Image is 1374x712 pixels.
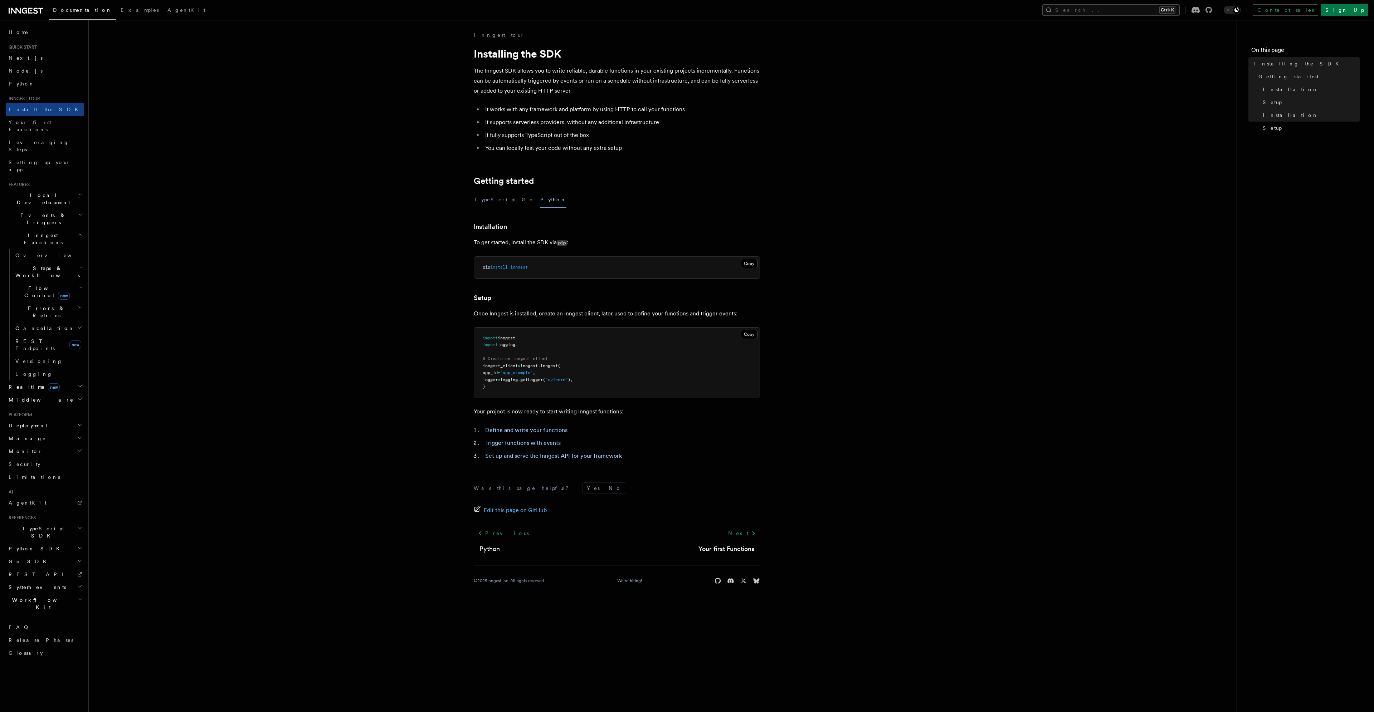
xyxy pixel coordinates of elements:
span: # Create an Inngest client [483,356,548,361]
a: Inngest tour [474,31,524,39]
a: REST Endpointsnew [13,335,84,355]
span: Logging [15,371,53,377]
a: Setup [1260,122,1360,134]
span: System events [6,584,66,591]
span: Overview [15,252,89,258]
button: System events [6,581,84,594]
span: Node.js [9,68,43,74]
code: pip [557,240,567,246]
span: inngest_client [483,363,518,368]
a: Overview [13,249,84,262]
span: Your first Functions [9,119,51,132]
a: Security [6,458,84,471]
a: Setup [474,293,491,303]
div: Inngest Functions [6,249,84,380]
button: Inngest Functions [6,229,84,249]
span: app_id [483,370,498,375]
a: Installation [474,222,507,232]
span: new [58,292,70,300]
button: Realtimenew [6,380,84,393]
span: . [538,363,540,368]
span: TypeScript SDK [6,525,77,539]
a: Leveraging Steps [6,136,84,156]
span: Manage [6,435,46,442]
span: REST API [9,571,69,577]
span: Python [9,81,35,87]
a: AgentKit [6,496,84,509]
span: "app_example" [500,370,533,375]
button: Local Development [6,189,84,209]
button: TypeScript SDK [6,522,84,542]
p: To get started, install the SDK via : [474,237,760,248]
a: Install the SDK [6,103,84,116]
a: Edit this page on GitHub [474,505,547,515]
span: Documentation [53,7,112,13]
a: Installation [1260,109,1360,122]
span: = [498,377,500,382]
a: Setup [1260,96,1360,109]
span: pip [483,265,490,270]
p: Your project is now ready to start writing Inngest functions: [474,407,760,417]
span: Glossary [9,650,43,656]
a: Contact sales [1253,4,1318,16]
button: Copy [741,259,757,268]
a: Getting started [474,176,534,186]
span: Leveraging Steps [9,139,69,152]
a: Python [6,77,84,90]
button: Flow Controlnew [13,282,84,302]
span: inngest [520,363,538,368]
span: Go SDK [6,558,51,565]
span: Inngest Functions [6,232,77,246]
h1: Installing the SDK [474,47,760,60]
span: Getting started [1258,73,1320,80]
p: Was this page helpful? [474,485,574,492]
button: Steps & Workflows [13,262,84,282]
li: It supports serverless providers, without any additional infrastructure [483,117,760,127]
span: Events & Triggers [6,212,78,226]
a: Limitations [6,471,84,483]
span: logging. [500,377,520,382]
span: Inngest tour [6,96,40,102]
a: Define and write your functions [485,427,567,433]
a: Previous [474,527,533,540]
span: ( [543,377,545,382]
span: Local Development [6,192,78,206]
span: = [498,370,500,375]
button: Search...Ctrl+K [1042,4,1180,16]
span: Errors & Retries [13,305,78,319]
span: Flow Control [13,285,79,299]
button: No [604,483,626,494]
span: Versioning [15,358,63,364]
a: Trigger functions with events [485,440,561,446]
span: Edit this page on GitHub [484,505,547,515]
button: Errors & Retries [13,302,84,322]
button: Workflow Kit [6,594,84,614]
span: FAQ [9,624,32,630]
span: Steps & Workflows [13,265,80,279]
a: Release Phases [6,634,84,647]
button: Cancellation [13,322,84,335]
a: Versioning [13,355,84,368]
span: ( [558,363,560,368]
span: Examples [121,7,159,13]
a: Set up and serve the Inngest API for your framework [485,452,622,459]
span: Features [6,182,30,187]
span: Python SDK [6,545,64,552]
a: Documentation [49,2,116,20]
span: AI [6,489,13,495]
span: install [490,265,508,270]
a: Python [479,544,500,554]
span: new [48,383,60,391]
span: Quick start [6,44,37,50]
button: Manage [6,432,84,445]
a: Your first Functions [6,116,84,136]
a: Next.js [6,51,84,64]
span: Middleware [6,396,74,403]
a: Logging [13,368,84,380]
span: = [518,363,520,368]
span: inngest [510,265,528,270]
button: Go SDK [6,555,84,568]
span: Installation [1263,112,1318,119]
p: The Inngest SDK allows you to write reliable, durable functions in your existing projects increme... [474,66,760,96]
span: Installation [1263,86,1318,93]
